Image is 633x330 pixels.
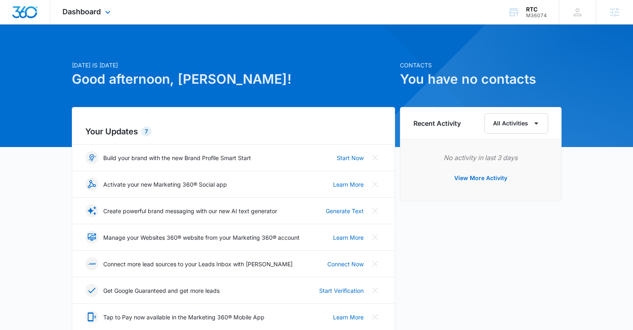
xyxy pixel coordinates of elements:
p: Create powerful brand messaging with our new AI text generator [103,207,277,215]
a: Learn More [333,233,364,242]
button: Close [369,151,382,164]
button: View More Activity [446,168,515,188]
button: All Activities [484,113,548,134]
span: Dashboard [62,7,101,16]
a: Learn More [333,313,364,321]
div: 7 [141,127,151,136]
a: Learn More [333,180,364,189]
p: Build your brand with the new Brand Profile Smart Start [103,154,251,162]
p: Contacts [400,61,562,69]
button: Close [369,257,382,270]
h1: You have no contacts [400,69,562,89]
button: Close [369,231,382,244]
h2: Your Updates [85,125,382,138]
div: account id [526,13,547,18]
p: Activate your new Marketing 360® Social app [103,180,227,189]
a: Connect Now [327,260,364,268]
p: [DATE] is [DATE] [72,61,395,69]
button: Close [369,204,382,217]
a: Start Now [337,154,364,162]
p: Manage your Websites 360® website from your Marketing 360® account [103,233,300,242]
button: Close [369,178,382,191]
p: Tap to Pay now available in the Marketing 360® Mobile App [103,313,264,321]
h6: Recent Activity [413,118,461,128]
p: Get Google Guaranteed and get more leads [103,286,220,295]
a: Start Verification [319,286,364,295]
h1: Good afternoon, [PERSON_NAME]! [72,69,395,89]
div: account name [526,6,547,13]
a: Generate Text [326,207,364,215]
p: No activity in last 3 days [413,153,548,163]
p: Connect more lead sources to your Leads Inbox with [PERSON_NAME] [103,260,293,268]
button: Close [369,284,382,297]
button: Close [369,310,382,323]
